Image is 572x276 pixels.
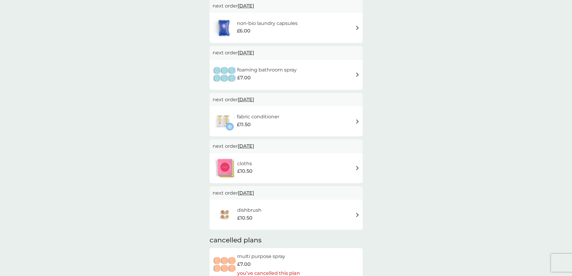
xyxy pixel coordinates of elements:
h6: foaming bathroom spray [237,66,297,74]
img: arrow right [355,26,360,30]
span: [DATE] [238,187,254,199]
span: £10.50 [237,167,253,175]
img: fabric conditioner [213,111,234,132]
h6: multi purpose spray [237,253,300,260]
span: £7.00 [237,74,251,82]
img: multi purpose spray [213,254,237,275]
img: arrow right [355,72,360,77]
span: £7.00 [237,260,251,268]
img: cloths [213,158,237,179]
img: arrow right [355,213,360,217]
p: next order [213,189,360,197]
h2: cancelled plans [210,236,363,245]
span: £6.00 [237,27,250,35]
h6: fabric conditioner [237,113,279,121]
img: foaming bathroom spray [213,64,237,85]
span: £10.50 [237,214,253,222]
p: next order [213,96,360,104]
h6: non-bio laundry capsules [237,20,298,27]
span: [DATE] [238,94,254,105]
p: next order [213,2,360,10]
img: arrow right [355,166,360,170]
span: £11.50 [237,121,251,129]
span: [DATE] [238,47,254,59]
p: next order [213,142,360,150]
h6: cloths [237,160,253,168]
p: next order [213,49,360,57]
img: arrow right [355,119,360,124]
img: non-bio laundry capsules [213,17,235,38]
h6: dishbrush [237,206,262,214]
span: [DATE] [238,140,254,152]
img: dishbrush [213,204,237,225]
